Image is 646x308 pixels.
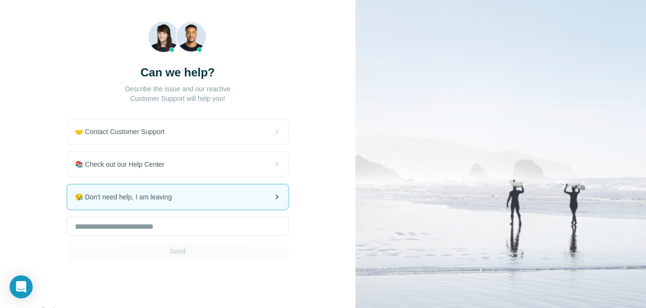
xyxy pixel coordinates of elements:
span: 📚 Check out our Help Center [75,160,172,169]
span: 🤝 Contact Customer Support [75,127,172,136]
div: Open Intercom Messenger [10,275,33,298]
p: Customer Support will help you! [130,94,225,103]
h3: Can we help? [141,65,215,80]
p: Describe the issue and our reactive [125,84,230,94]
img: Beach Photo [148,21,207,57]
span: 😪 Don't need help, I am leaving [75,192,180,202]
